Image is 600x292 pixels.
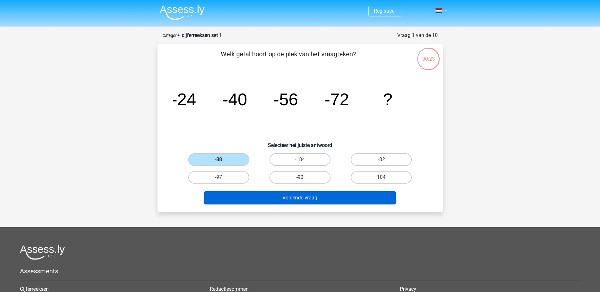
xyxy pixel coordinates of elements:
[269,171,331,184] label: -90
[188,171,249,184] label: -97
[351,153,412,166] label: -82
[374,8,396,14] a: Registreer
[210,286,249,292] a: Redactiesommen
[160,5,205,20] img: Assessly
[351,171,412,184] label: 104
[188,153,249,166] label: -88
[269,153,331,166] label: -184
[222,90,247,109] tspan: -40
[163,33,181,38] small: Categorie:
[397,32,438,39] div: Vraag 1 van de 10
[20,286,49,292] a: Cijferreeksen
[168,49,409,68] p: Welk getal hoort op de plek van het vraagteken?
[171,90,196,109] tspan: -24
[325,90,349,109] tspan: -72
[20,245,65,260] img: Assessly logo
[168,137,433,148] h6: Selecteer het juiste antwoord
[417,47,440,63] div: 00:23
[20,267,580,275] h5: Assessments
[383,90,393,109] tspan: ?
[273,90,298,109] tspan: -56
[400,286,416,292] a: Privacy
[204,191,396,204] button: Volgende vraag
[182,32,222,38] strong: cijferreeksen set 1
